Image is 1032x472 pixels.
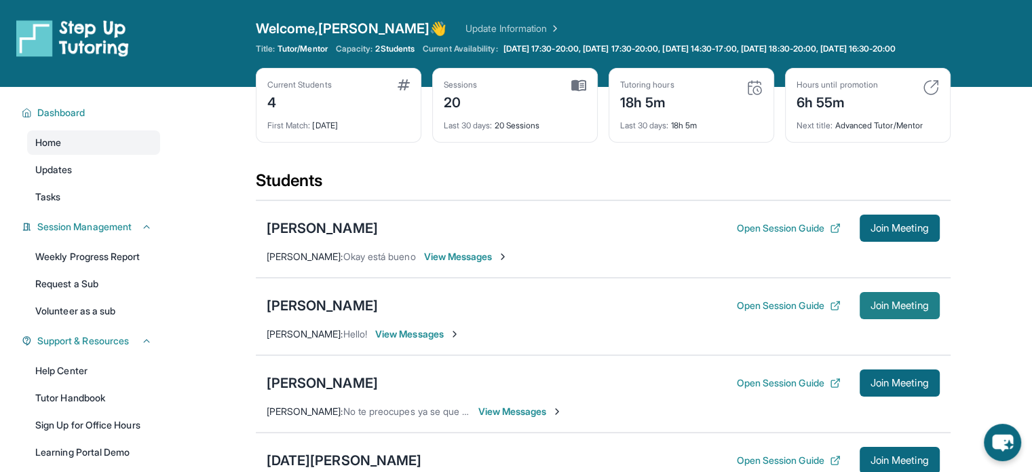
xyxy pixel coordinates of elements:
[267,296,378,315] div: [PERSON_NAME]
[465,22,560,35] a: Update Information
[27,413,160,437] a: Sign Up for Office Hours
[797,79,878,90] div: Hours until promotion
[497,251,508,262] img: Chevron-Right
[267,374,378,393] div: [PERSON_NAME]
[424,250,509,264] span: View Messages
[620,112,763,131] div: 18h 5m
[746,79,763,96] img: card
[256,170,951,200] div: Students
[444,90,478,112] div: 20
[343,405,717,417] span: No te preocupes ya se que hay otras responsabilidades !! Muchas gracias lo aprecio 🙂
[797,112,939,131] div: Advanced Tutor/Mentor
[375,43,415,54] span: 2 Students
[37,220,132,234] span: Session Management
[27,185,160,209] a: Tasks
[267,328,343,340] span: [PERSON_NAME] :
[620,79,674,90] div: Tutoring hours
[267,90,332,112] div: 4
[398,79,410,90] img: card
[343,251,416,262] span: Okay está bueno
[736,454,840,467] button: Open Session Guide
[503,43,896,54] span: [DATE] 17:30-20:00, [DATE] 17:30-20:00, [DATE] 14:30-17:00, [DATE] 18:30-20:00, [DATE] 16:30-20:00
[27,158,160,182] a: Updates
[278,43,328,54] span: Tutor/Mentor
[27,299,160,323] a: Volunteer as a sub
[267,451,422,470] div: [DATE][PERSON_NAME]
[336,43,373,54] span: Capacity:
[984,424,1021,461] button: chat-button
[871,379,929,387] span: Join Meeting
[37,106,85,120] span: Dashboard
[27,272,160,296] a: Request a Sub
[35,163,73,177] span: Updates
[871,302,929,310] span: Join Meeting
[267,112,410,131] div: [DATE]
[871,456,929,465] span: Join Meeting
[256,43,275,54] span: Title:
[547,22,560,35] img: Chevron Right
[444,79,478,90] div: Sessions
[27,440,160,465] a: Learning Portal Demo
[871,224,929,232] span: Join Meeting
[267,79,332,90] div: Current Students
[256,19,447,38] span: Welcome, [PERSON_NAME] 👋
[620,90,674,112] div: 18h 5m
[478,405,563,418] span: View Messages
[267,251,343,262] span: [PERSON_NAME] :
[35,190,60,204] span: Tasks
[267,405,343,417] span: [PERSON_NAME] :
[35,136,61,149] span: Home
[552,406,562,417] img: Chevron-Right
[797,90,878,112] div: 6h 55m
[620,120,669,130] span: Last 30 days :
[27,244,160,269] a: Weekly Progress Report
[32,220,152,234] button: Session Management
[923,79,939,96] img: card
[16,19,129,57] img: logo
[27,130,160,155] a: Home
[375,327,460,341] span: View Messages
[736,299,840,312] button: Open Session Guide
[37,334,129,348] span: Support & Resources
[449,329,460,340] img: Chevron-Right
[32,334,152,348] button: Support & Resources
[797,120,833,130] span: Next title :
[267,120,311,130] span: First Match :
[860,292,940,319] button: Join Meeting
[860,369,940,397] button: Join Meeting
[27,386,160,410] a: Tutor Handbook
[32,106,152,120] button: Dashboard
[571,79,586,92] img: card
[267,219,378,238] div: [PERSON_NAME]
[343,328,367,340] span: Hello!
[27,359,160,383] a: Help Center
[423,43,497,54] span: Current Availability:
[501,43,899,54] a: [DATE] 17:30-20:00, [DATE] 17:30-20:00, [DATE] 14:30-17:00, [DATE] 18:30-20:00, [DATE] 16:30-20:00
[444,120,493,130] span: Last 30 days :
[860,215,940,242] button: Join Meeting
[444,112,586,131] div: 20 Sessions
[736,221,840,235] button: Open Session Guide
[736,376,840,390] button: Open Session Guide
